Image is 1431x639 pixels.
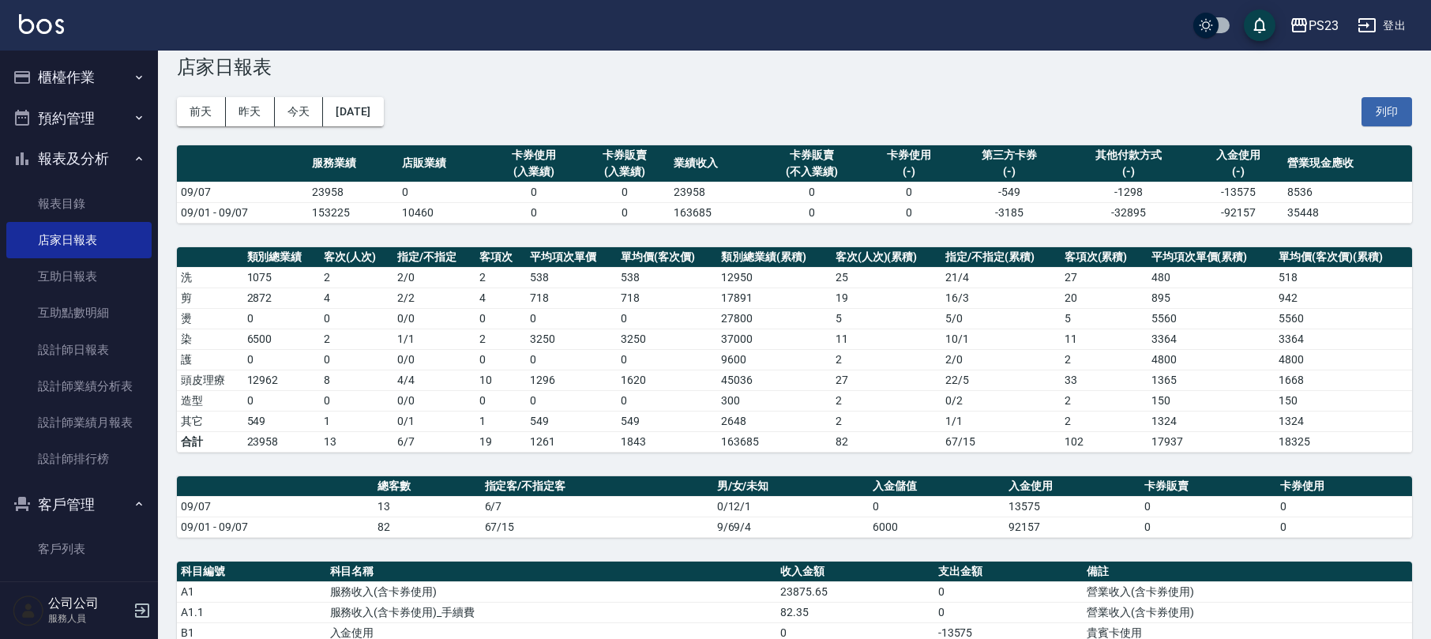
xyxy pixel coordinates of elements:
[6,531,152,567] a: 客戶列表
[717,390,831,411] td: 300
[177,370,243,390] td: 頭皮理療
[320,267,393,288] td: 2
[177,581,326,602] td: A1
[617,390,717,411] td: 0
[6,368,152,404] a: 設計師業績分析表
[1192,202,1283,223] td: -92157
[959,164,1061,180] div: (-)
[1147,411,1275,431] td: 1324
[393,329,475,349] td: 1 / 1
[760,182,864,202] td: 0
[760,202,864,223] td: 0
[177,496,374,517] td: 09/07
[393,247,475,268] th: 指定/不指定
[475,370,526,390] td: 10
[832,329,941,349] td: 11
[1309,16,1339,36] div: PS23
[1061,267,1147,288] td: 27
[1275,308,1412,329] td: 5560
[941,411,1060,431] td: 1 / 1
[1147,390,1275,411] td: 150
[6,404,152,441] a: 設計師業績月報表
[393,370,475,390] td: 4 / 4
[489,182,580,202] td: 0
[869,517,1005,537] td: 6000
[393,267,475,288] td: 2 / 0
[6,258,152,295] a: 互助日報表
[670,145,761,182] th: 業績收入
[1005,517,1140,537] td: 92157
[19,14,64,34] img: Logo
[526,247,617,268] th: 平均項次單價
[526,411,617,431] td: 549
[177,308,243,329] td: 燙
[717,308,831,329] td: 27800
[393,349,475,370] td: 0 / 0
[526,370,617,390] td: 1296
[1061,308,1147,329] td: 5
[526,267,617,288] td: 538
[717,431,831,452] td: 163685
[6,441,152,477] a: 設計師排行榜
[1064,202,1192,223] td: -32895
[583,147,666,164] div: 卡券販賣
[243,308,321,329] td: 0
[1362,97,1412,126] button: 列印
[6,222,152,258] a: 店家日報表
[320,411,393,431] td: 1
[579,202,670,223] td: 0
[941,349,1060,370] td: 2 / 0
[475,247,526,268] th: 客項次
[869,496,1005,517] td: 0
[617,267,717,288] td: 538
[320,370,393,390] td: 8
[832,349,941,370] td: 2
[617,370,717,390] td: 1620
[617,308,717,329] td: 0
[177,145,1412,224] table: a dense table
[617,431,717,452] td: 1843
[670,202,761,223] td: 163685
[6,98,152,139] button: 預約管理
[243,370,321,390] td: 12962
[832,288,941,308] td: 19
[1147,308,1275,329] td: 5560
[1061,329,1147,349] td: 11
[1083,581,1412,602] td: 營業收入(含卡券使用)
[320,329,393,349] td: 2
[177,431,243,452] td: 合計
[323,97,383,126] button: [DATE]
[526,308,617,329] td: 0
[868,164,951,180] div: (-)
[776,581,933,602] td: 23875.65
[832,370,941,390] td: 27
[326,562,777,582] th: 科目名稱
[1140,517,1276,537] td: 0
[713,496,869,517] td: 0/12/1
[243,329,321,349] td: 6500
[717,329,831,349] td: 37000
[475,431,526,452] td: 19
[1147,370,1275,390] td: 1365
[308,202,399,223] td: 153225
[393,411,475,431] td: 0 / 1
[941,431,1060,452] td: 67/15
[934,581,1084,602] td: 0
[1196,164,1279,180] div: (-)
[941,370,1060,390] td: 22 / 5
[320,288,393,308] td: 4
[177,56,1412,78] h3: 店家日報表
[934,602,1084,622] td: 0
[475,329,526,349] td: 2
[481,476,713,497] th: 指定客/不指定客
[481,496,713,517] td: 6/7
[776,562,933,582] th: 收入金額
[868,147,951,164] div: 卡券使用
[6,484,152,525] button: 客戶管理
[243,247,321,268] th: 類別總業績
[177,267,243,288] td: 洗
[1276,517,1412,537] td: 0
[1147,247,1275,268] th: 平均項次單價(累積)
[776,602,933,622] td: 82.35
[177,602,326,622] td: A1.1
